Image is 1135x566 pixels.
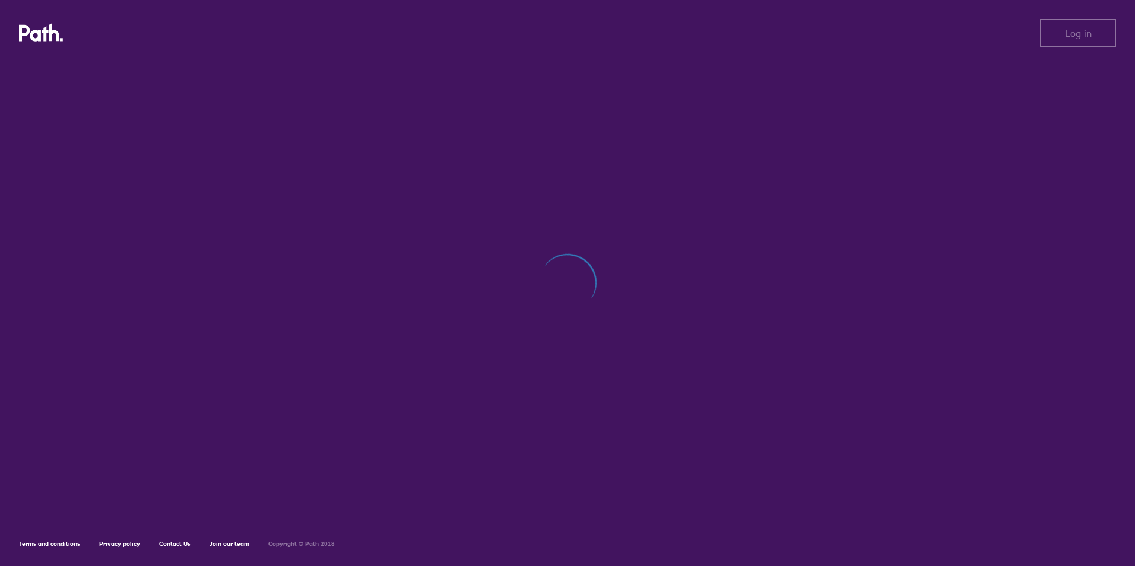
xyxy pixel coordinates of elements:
[268,540,335,548] h6: Copyright © Path 2018
[159,540,191,548] a: Contact Us
[1040,19,1116,47] button: Log in
[19,540,80,548] a: Terms and conditions
[99,540,140,548] a: Privacy policy
[210,540,249,548] a: Join our team
[1065,28,1092,39] span: Log in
